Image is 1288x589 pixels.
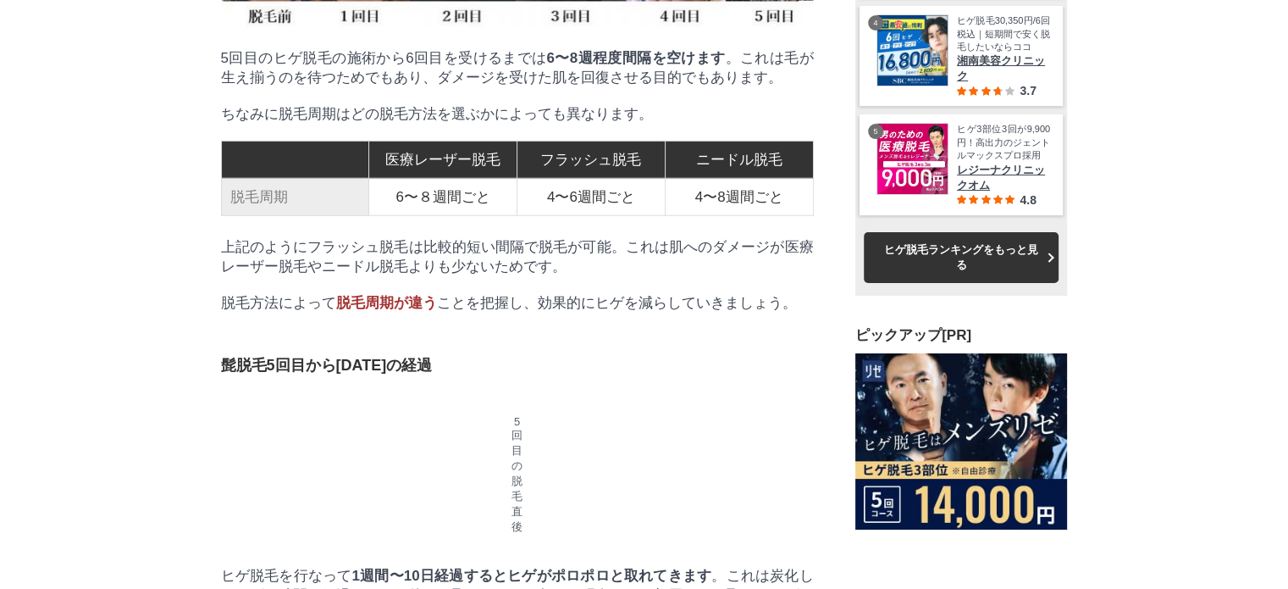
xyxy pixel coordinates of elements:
td: フラッシュ脱毛 [517,142,666,179]
p: ちなみに脱毛周期はどの脱毛方法を選ぶかによっても異なります。 [221,104,814,124]
p: 脱毛方法によって ことを把握し、効果的にヒゲを減らしていきましょう。 [221,293,814,313]
span: 3.7 [1020,84,1036,97]
img: レジーナクリニックオム [877,124,948,194]
td: ニードル脱毛 [665,142,813,179]
img: ヒゲ脱毛はメンズリゼ [855,353,1067,530]
span: 4.8 [1020,192,1036,206]
span: 髭脱毛5回目から[DATE]の経過 [221,357,433,374]
img: 最安値に挑戦！湘南美容クリニック [877,15,948,86]
td: 6〜８週間ごと [369,179,517,216]
p: 5回目のヒゲ脱毛の施術から6回目を受けるまでは 。これは毛が生え揃うのを待つためでもあり、ダメージを受けた肌を回復させる目的でもあります。 [221,48,814,87]
p: 上記のようにフラッシュ脱毛は比較的短い間隔で脱毛が可能。これは肌へのダメージが医療レーザー脱毛やニードル脱毛よりも少ないためです。 [221,237,814,276]
span: ヒゲ3部位3回が9,900円！高出力のジェントルマックスプロ採用 [957,123,1050,162]
strong: 6〜8週程度間隔を空けます [546,50,725,66]
figcaption: 5回目の脱毛直後 [511,415,522,535]
span: ヒゲ脱毛30,350円/6回税込｜短期間で安く脱毛したいならココ [957,14,1050,53]
h3: ピックアップ[PR] [855,325,1067,345]
td: 医療レーザー脱毛 [369,142,517,179]
strong: 1週間〜10日経過するとヒゲがポロポロと取れてきます [351,568,711,584]
a: 最安値に挑戦！湘南美容クリニック ヒゲ脱毛30,350円/6回税込｜短期間で安く脱毛したいならココ 湘南美容クリニック 3.7 [876,14,1050,97]
td: 脱毛周期 [221,179,369,216]
span: 湘南美容クリニック [957,53,1050,84]
td: 4〜8週間ごと [665,179,813,216]
a: レジーナクリニックオム ヒゲ3部位3回が9,900円！高出力のジェントルマックスプロ採用 レジーナクリニックオム 4.8 [876,123,1050,206]
span: 脱毛周期が違う [336,295,437,311]
a: ヒゲ脱毛ランキングをもっと見る [864,231,1059,282]
td: 4〜6週間ごと [517,179,666,216]
span: レジーナクリニックオム [957,162,1050,192]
